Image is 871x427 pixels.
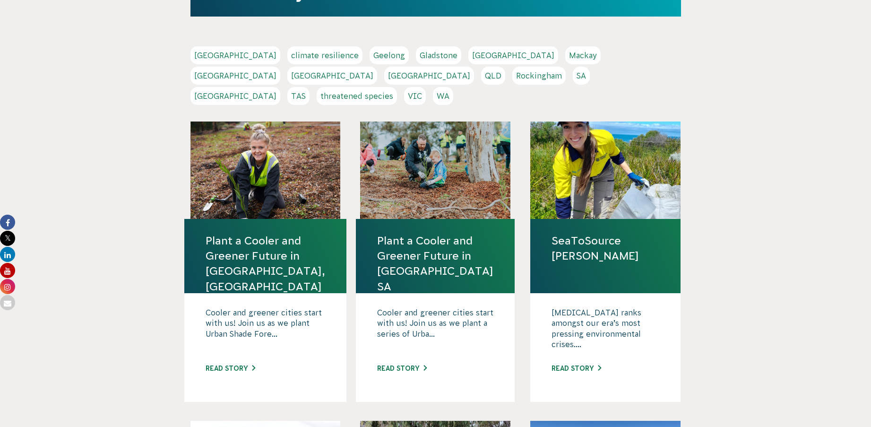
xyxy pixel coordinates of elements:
a: [GEOGRAPHIC_DATA] [384,67,474,85]
a: Geelong [370,46,409,64]
a: climate resilience [287,46,362,64]
a: Plant a Cooler and Greener Future in [GEOGRAPHIC_DATA] SA [377,233,493,294]
a: SeaToSource [PERSON_NAME] [552,233,659,263]
a: Plant a Cooler and Greener Future in [GEOGRAPHIC_DATA], [GEOGRAPHIC_DATA] [206,233,325,294]
a: VIC [404,87,426,105]
a: Mackay [565,46,601,64]
a: QLD [481,67,505,85]
a: threatened species [317,87,397,105]
a: Gladstone [416,46,461,64]
a: WA [433,87,453,105]
a: TAS [287,87,310,105]
a: [GEOGRAPHIC_DATA] [468,46,558,64]
a: Read story [377,365,427,372]
a: [GEOGRAPHIC_DATA] [190,67,280,85]
a: Read story [552,365,601,372]
p: [MEDICAL_DATA] ranks amongst our era’s most pressing environmental crises.... [552,307,659,355]
a: SA [573,67,590,85]
a: [GEOGRAPHIC_DATA] [287,67,377,85]
p: Cooler and greener cities start with us! Join us as we plant a series of Urba... [377,307,493,355]
a: Read story [206,365,255,372]
a: [GEOGRAPHIC_DATA] [190,87,280,105]
p: Cooler and greener cities start with us! Join us as we plant Urban Shade Fore... [206,307,325,355]
a: Rockingham [512,67,566,85]
a: [GEOGRAPHIC_DATA] [190,46,280,64]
